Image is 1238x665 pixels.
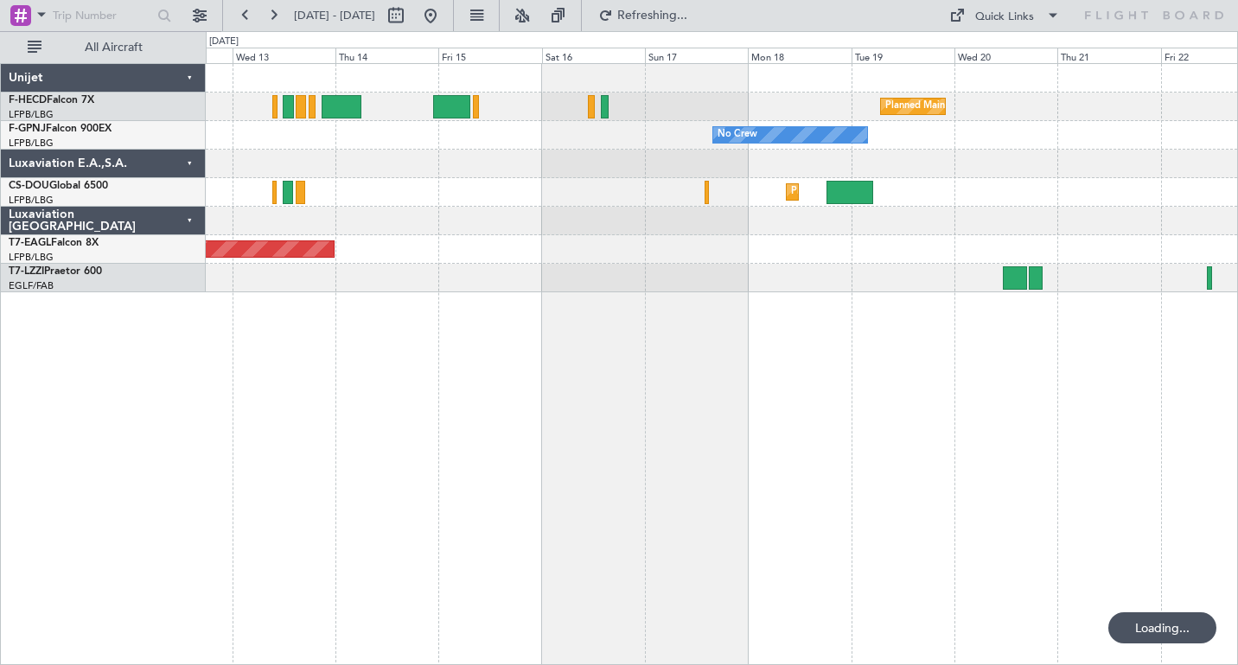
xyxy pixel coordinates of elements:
span: All Aircraft [45,42,182,54]
a: LFPB/LBG [9,194,54,207]
div: Wed 20 [954,48,1057,63]
span: T7-EAGL [9,238,51,248]
span: T7-LZZI [9,266,44,277]
button: Refreshing... [590,2,694,29]
div: Wed 13 [233,48,335,63]
div: Sat 16 [542,48,645,63]
a: EGLF/FAB [9,279,54,292]
a: T7-LZZIPraetor 600 [9,266,102,277]
span: F-GPNJ [9,124,46,134]
a: CS-DOUGlobal 6500 [9,181,108,191]
div: Loading... [1108,612,1216,643]
a: T7-EAGLFalcon 8X [9,238,99,248]
div: Planned Maint [GEOGRAPHIC_DATA] ([GEOGRAPHIC_DATA]) [885,93,1158,119]
span: [DATE] - [DATE] [294,8,375,23]
div: Thu 14 [335,48,438,63]
a: LFPB/LBG [9,251,54,264]
input: Trip Number [53,3,152,29]
div: Planned Maint [GEOGRAPHIC_DATA] ([GEOGRAPHIC_DATA]) [791,179,1063,205]
div: No Crew [718,122,757,148]
div: Tue 19 [852,48,954,63]
button: Quick Links [941,2,1069,29]
div: Mon 18 [748,48,851,63]
div: Thu 21 [1057,48,1160,63]
a: LFPB/LBG [9,137,54,150]
span: Refreshing... [616,10,689,22]
a: F-GPNJFalcon 900EX [9,124,112,134]
a: LFPB/LBG [9,108,54,121]
a: F-HECDFalcon 7X [9,95,94,106]
div: Quick Links [975,9,1034,26]
div: Sun 17 [645,48,748,63]
div: Fri 15 [438,48,541,63]
span: CS-DOU [9,181,49,191]
div: [DATE] [209,35,239,49]
button: All Aircraft [19,34,188,61]
span: F-HECD [9,95,47,106]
